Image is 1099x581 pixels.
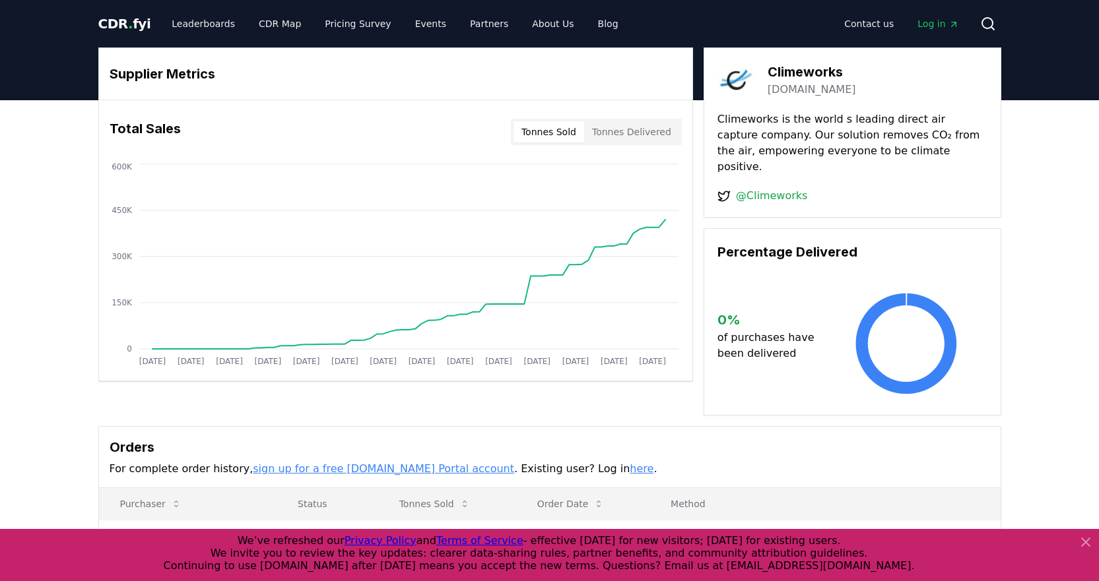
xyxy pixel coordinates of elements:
p: For complete order history, . Existing user? Log in . [110,461,990,477]
button: Tonnes Sold [514,121,584,142]
tspan: [DATE] [601,357,628,366]
tspan: [DATE] [292,357,319,366]
button: Order Date [527,491,615,517]
tspan: [DATE] [408,357,435,366]
a: Contact us [834,12,904,36]
button: Purchaser [110,491,192,517]
tspan: [DATE] [639,357,666,366]
h3: Climeworks [768,62,856,82]
a: Partners [459,12,519,36]
tspan: [DATE] [216,357,243,366]
tspan: [DATE] [523,357,550,366]
h3: Supplier Metrics [110,64,682,84]
h3: Total Sales [110,119,181,145]
td: [DATE] [516,520,649,556]
tspan: [DATE] [177,357,204,366]
p: of purchases have been delivered [717,330,825,361]
td: 25,000 [378,520,516,556]
a: Log in [907,12,969,36]
tspan: [DATE] [562,357,589,366]
nav: Main [161,12,628,36]
span: CDR fyi [98,16,151,32]
span: Log in [917,17,958,30]
p: Status [287,497,368,510]
a: Events [405,12,457,36]
h3: Orders [110,437,990,457]
a: Leaderboards [161,12,246,36]
a: Blog [587,12,629,36]
button: Tonnes Delivered [584,121,679,142]
tspan: 600K [112,162,133,171]
tspan: [DATE] [331,357,358,366]
tspan: [DATE] [446,357,473,366]
a: sign up for a free [DOMAIN_NAME] Portal account [253,462,514,475]
a: CDR Map [248,12,312,36]
span: . [128,16,133,32]
tspan: [DATE] [254,357,281,366]
tspan: 450K [112,206,133,215]
tspan: [DATE] [139,357,166,366]
tspan: [DATE] [485,357,512,366]
h3: Percentage Delivered [717,242,987,262]
a: [DOMAIN_NAME] [768,82,856,98]
button: Tonnes Sold [389,491,481,517]
tspan: 300K [112,252,133,261]
tspan: 0 [127,344,132,353]
p: Climeworks is the world s leading direct air capture company. Our solution removes CO₂ from the a... [717,111,987,175]
img: Climeworks-logo [717,61,754,98]
nav: Main [834,12,969,36]
tspan: 150K [112,298,133,307]
a: CDR.fyi [98,15,151,33]
h3: 0 % [717,310,825,330]
p: Method [660,497,989,510]
a: About Us [521,12,584,36]
a: here [630,462,653,475]
tspan: [DATE] [370,357,397,366]
a: @Climeworks [736,188,808,204]
a: Pricing Survey [314,12,401,36]
td: [PERSON_NAME] Electric [99,520,277,556]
